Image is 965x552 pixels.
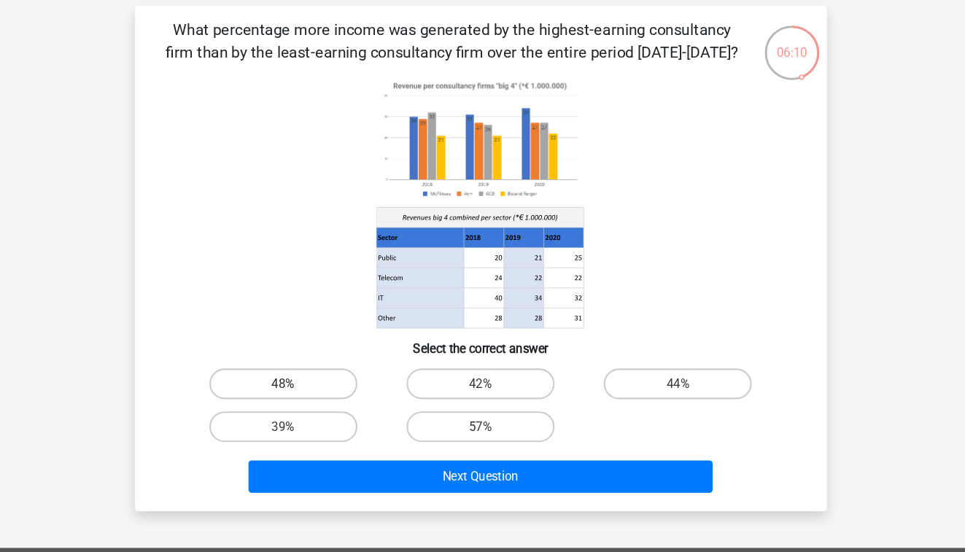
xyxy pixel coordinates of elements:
div: 06:10 [751,50,806,87]
button: Next Question [262,465,703,496]
label: 44% [600,378,740,407]
label: 48% [225,378,365,407]
label: 57% [412,419,553,448]
label: 39% [225,419,365,448]
h6: Select the correct answer [177,341,788,366]
p: What percentage more income was generated by the highest-earning consultancy firm than by the lea... [177,44,734,88]
label: 42% [412,378,553,407]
